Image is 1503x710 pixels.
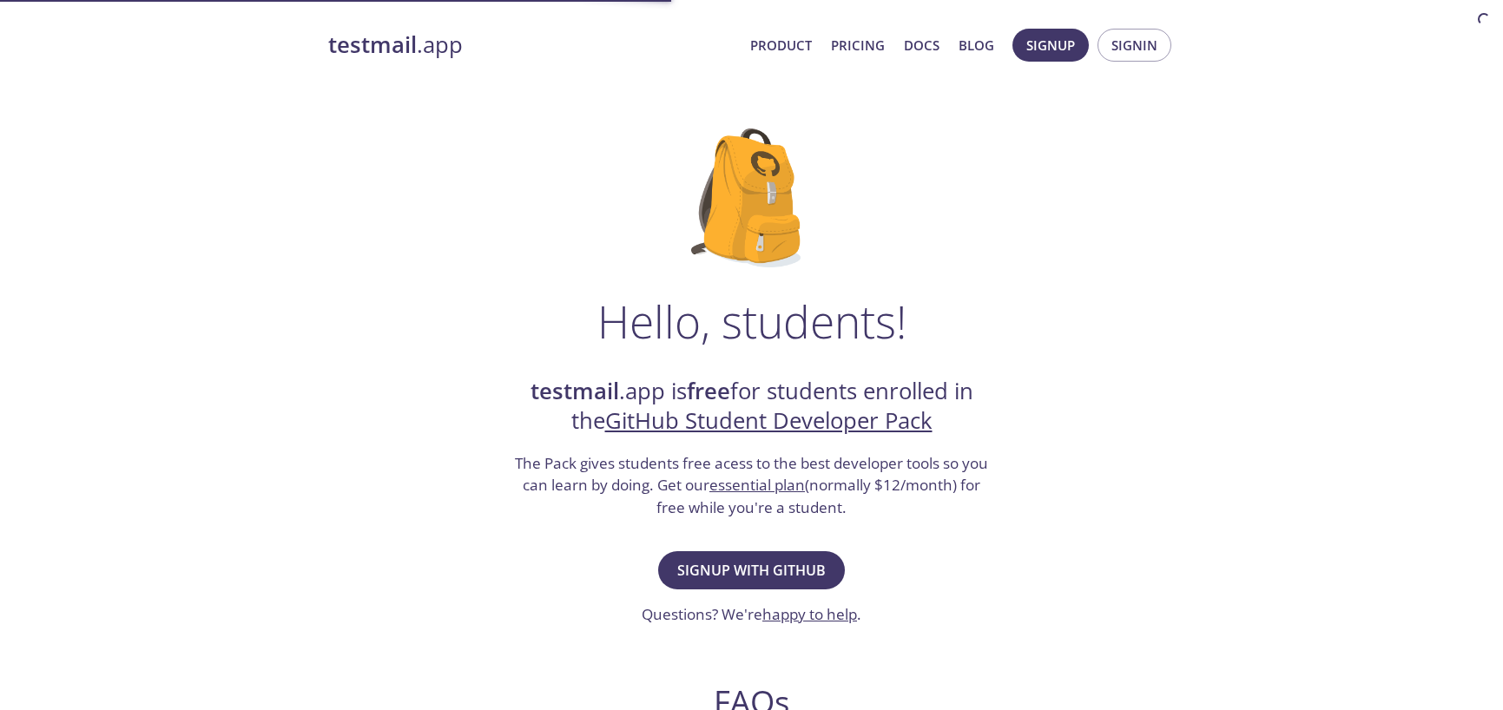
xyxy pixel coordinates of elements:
strong: free [687,376,730,406]
span: Signup [1026,34,1075,56]
a: happy to help [762,604,857,624]
a: Product [750,34,812,56]
a: Pricing [831,34,885,56]
span: Signup with GitHub [677,558,826,582]
button: Signup [1012,29,1089,62]
a: GitHub Student Developer Pack [605,405,933,436]
h1: Hello, students! [597,295,906,347]
a: testmail.app [328,30,736,60]
a: Blog [959,34,994,56]
button: Signin [1098,29,1171,62]
strong: testmail [531,376,619,406]
h3: Questions? We're . [642,603,861,626]
h3: The Pack gives students free acess to the best developer tools so you can learn by doing. Get our... [513,452,991,519]
span: Signin [1111,34,1157,56]
strong: testmail [328,30,417,60]
a: essential plan [709,475,805,495]
h2: .app is for students enrolled in the [513,377,991,437]
a: Docs [904,34,939,56]
img: github-student-backpack.png [691,128,812,267]
button: Signup with GitHub [658,551,845,589]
